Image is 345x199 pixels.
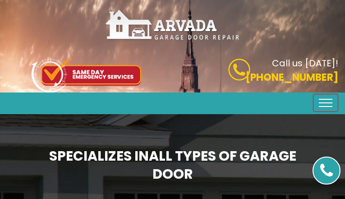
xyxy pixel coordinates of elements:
button: Toggle navigation [313,94,338,112]
b: Specializes in [49,146,296,184]
b: Call us [DATE]! [272,57,338,69]
p: [PHONE_NUMBER] [179,70,339,85]
span: All Types of Garage Door [149,146,296,184]
a: Call us [DATE]! [PHONE_NUMBER] [179,59,339,85]
img: Arvada.png [105,9,240,41]
img: icon-top.png [32,58,141,93]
